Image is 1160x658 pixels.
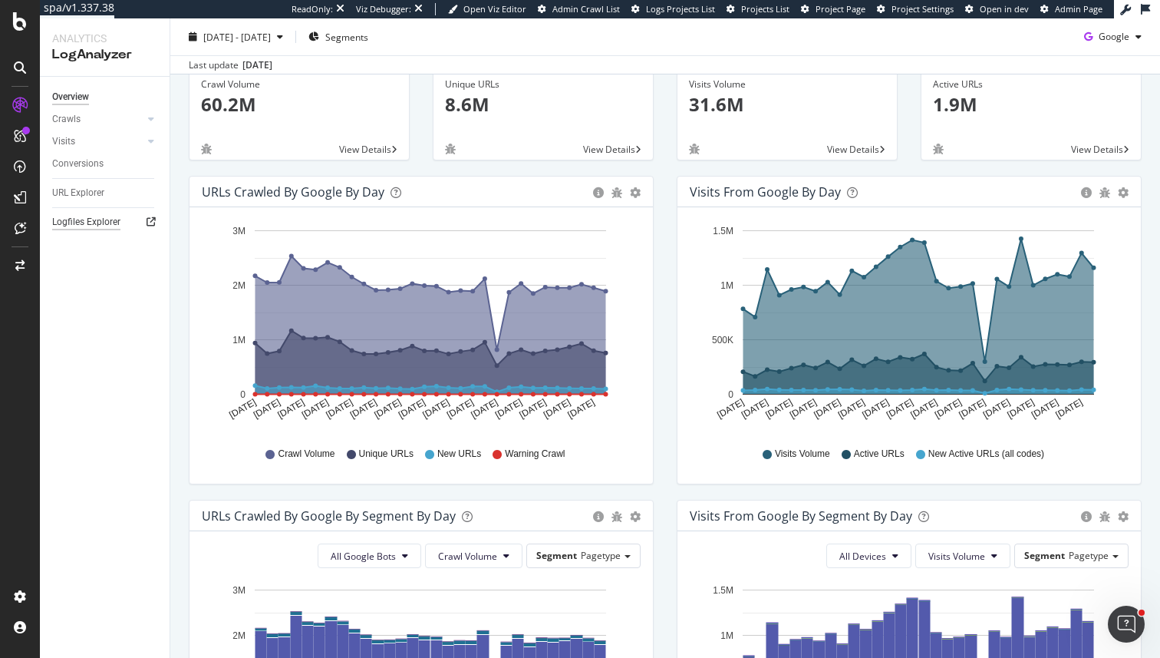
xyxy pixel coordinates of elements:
text: 0 [728,389,733,400]
div: gear [1118,187,1129,198]
a: Project Settings [877,3,954,15]
span: Open Viz Editor [463,3,526,15]
div: circle-info [593,511,604,522]
text: [DATE] [493,397,524,421]
text: 1M [720,630,733,641]
span: Visits Volume [775,448,830,461]
text: [DATE] [518,397,549,421]
button: All Google Bots [318,544,421,568]
div: URL Explorer [52,185,104,201]
text: [DATE] [348,397,379,421]
div: bug [611,187,622,198]
div: Visits [52,134,75,150]
span: View Details [339,143,391,156]
span: Projects List [741,3,789,15]
text: [DATE] [860,397,891,421]
text: [DATE] [470,397,500,421]
p: 60.2M [201,91,397,117]
div: Overview [52,89,89,105]
span: Warning Crawl [505,448,565,461]
a: Conversions [52,156,159,172]
text: [DATE] [957,397,988,421]
text: [DATE] [324,397,354,421]
div: bug [611,511,622,522]
text: [DATE] [933,397,964,421]
text: [DATE] [1054,397,1085,421]
div: Crawls [52,111,81,127]
div: Logfiles Explorer [52,214,120,230]
span: View Details [1071,143,1123,156]
span: Open in dev [980,3,1029,15]
span: Visits Volume [928,550,985,563]
a: URL Explorer [52,185,159,201]
div: Active URLs [933,78,1129,91]
text: [DATE] [836,397,867,421]
text: [DATE] [812,397,842,421]
div: URLs Crawled by Google by day [202,184,384,200]
div: bug [689,144,700,154]
a: Project Page [801,3,865,15]
svg: A chart. [690,220,1129,433]
span: Project Page [816,3,865,15]
text: [DATE] [1030,397,1060,421]
div: Crawl Volume [201,78,397,91]
text: [DATE] [1006,397,1036,421]
div: bug [1099,187,1110,198]
a: Open Viz Editor [448,3,526,15]
p: 31.6M [689,91,885,117]
div: bug [445,144,456,154]
text: [DATE] [372,397,403,421]
div: Analytics [52,31,157,46]
span: Segments [325,30,368,43]
svg: A chart. [202,220,641,433]
text: [DATE] [421,397,452,421]
text: [DATE] [445,397,476,421]
text: [DATE] [981,397,1012,421]
button: [DATE] - [DATE] [183,25,289,49]
span: View Details [583,143,635,156]
button: Crawl Volume [425,544,522,568]
span: Google [1099,30,1129,43]
span: [DATE] - [DATE] [203,30,271,43]
span: All Devices [839,550,886,563]
div: Last update [189,58,272,72]
text: 1.5M [713,226,733,236]
text: [DATE] [909,397,940,421]
div: bug [933,144,944,154]
div: gear [630,511,641,522]
span: All Google Bots [331,550,396,563]
text: [DATE] [542,397,572,421]
button: All Devices [826,544,911,568]
text: [DATE] [275,397,306,421]
a: Logfiles Explorer [52,214,159,230]
button: Google [1078,25,1148,49]
text: 3M [232,226,246,236]
span: Crawl Volume [278,448,334,461]
a: Admin Page [1040,3,1102,15]
div: Visits from Google by day [690,184,841,200]
div: Visits Volume [689,78,885,91]
div: gear [630,187,641,198]
text: 1.5M [713,585,733,596]
span: Logs Projects List [646,3,715,15]
div: Visits from Google By Segment By Day [690,508,912,524]
text: [DATE] [397,397,427,421]
text: 1M [720,280,733,291]
button: Segments [302,25,374,49]
div: Conversions [52,156,104,172]
a: Projects List [727,3,789,15]
text: [DATE] [885,397,915,421]
span: Admin Page [1055,3,1102,15]
text: 3M [232,585,246,596]
p: 1.9M [933,91,1129,117]
span: New Active URLs (all codes) [928,448,1044,461]
a: Logs Projects List [631,3,715,15]
text: [DATE] [715,397,746,421]
text: [DATE] [300,397,331,421]
span: View Details [827,143,879,156]
span: Pagetype [1069,549,1109,562]
span: Crawl Volume [438,550,497,563]
span: Segment [536,549,577,562]
text: 500K [712,335,733,346]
